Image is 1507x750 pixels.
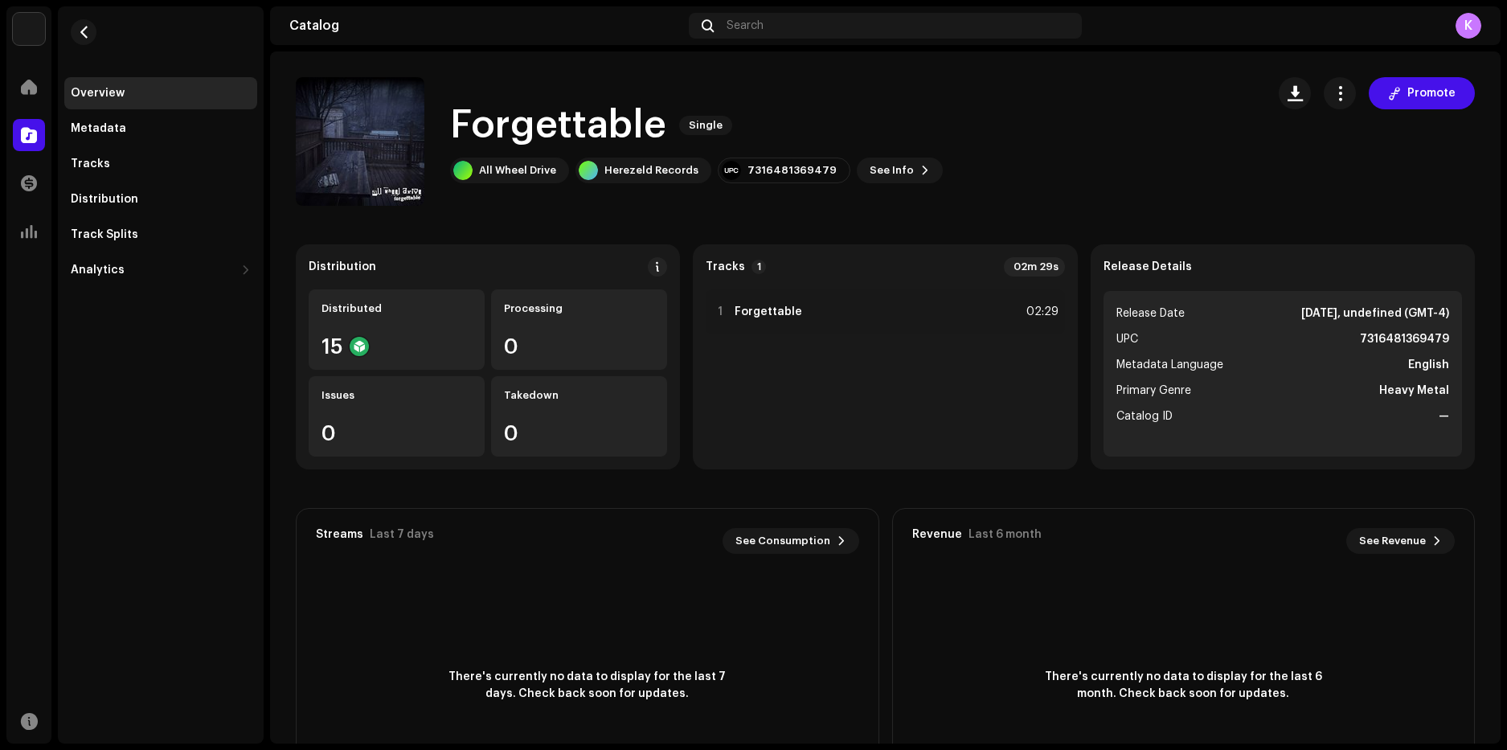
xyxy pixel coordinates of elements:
[1116,355,1223,375] span: Metadata Language
[735,305,802,318] strong: Forgettable
[1359,525,1426,557] span: See Revenue
[1023,302,1059,322] div: 02:29
[706,260,745,273] strong: Tracks
[321,302,472,315] div: Distributed
[71,87,125,100] div: Overview
[504,302,654,315] div: Processing
[604,164,698,177] div: Herezeld Records
[450,100,666,151] h1: Forgettable
[1004,257,1065,277] div: 02m 29s
[13,13,45,45] img: 190830b2-3b53-4b0d-992c-d3620458de1d
[1038,669,1328,703] span: There's currently no data to display for the last 6 month. Check back soon for updates.
[857,158,943,183] button: See Info
[1360,330,1449,349] strong: 7316481369479
[309,260,376,273] div: Distribution
[71,122,126,135] div: Metadata
[64,77,257,109] re-m-nav-item: Overview
[968,528,1042,541] div: Last 6 month
[71,158,110,170] div: Tracks
[1379,381,1449,400] strong: Heavy Metal
[723,528,859,554] button: See Consumption
[504,389,654,402] div: Takedown
[1408,355,1449,375] strong: English
[747,164,837,177] div: 7316481369479
[679,116,732,135] span: Single
[751,260,766,274] p-badge: 1
[735,525,830,557] span: See Consumption
[1346,528,1455,554] button: See Revenue
[64,219,257,251] re-m-nav-item: Track Splits
[316,528,363,541] div: Streams
[1456,13,1481,39] div: K
[1301,304,1449,323] strong: [DATE], undefined (GMT-4)
[71,228,138,241] div: Track Splits
[1116,407,1173,426] span: Catalog ID
[64,148,257,180] re-m-nav-item: Tracks
[71,193,138,206] div: Distribution
[479,164,556,177] div: All Wheel Drive
[443,669,732,703] span: There's currently no data to display for the last 7 days. Check back soon for updates.
[870,154,914,186] span: See Info
[1439,407,1449,426] strong: —
[370,528,434,541] div: Last 7 days
[321,389,472,402] div: Issues
[64,113,257,145] re-m-nav-item: Metadata
[912,528,962,541] div: Revenue
[727,19,764,32] span: Search
[289,19,682,32] div: Catalog
[1369,77,1475,109] button: Promote
[64,183,257,215] re-m-nav-item: Distribution
[71,264,125,277] div: Analytics
[1104,260,1192,273] strong: Release Details
[1407,77,1456,109] span: Promote
[64,254,257,286] re-m-nav-dropdown: Analytics
[1116,330,1138,349] span: UPC
[1116,304,1185,323] span: Release Date
[1116,381,1191,400] span: Primary Genre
